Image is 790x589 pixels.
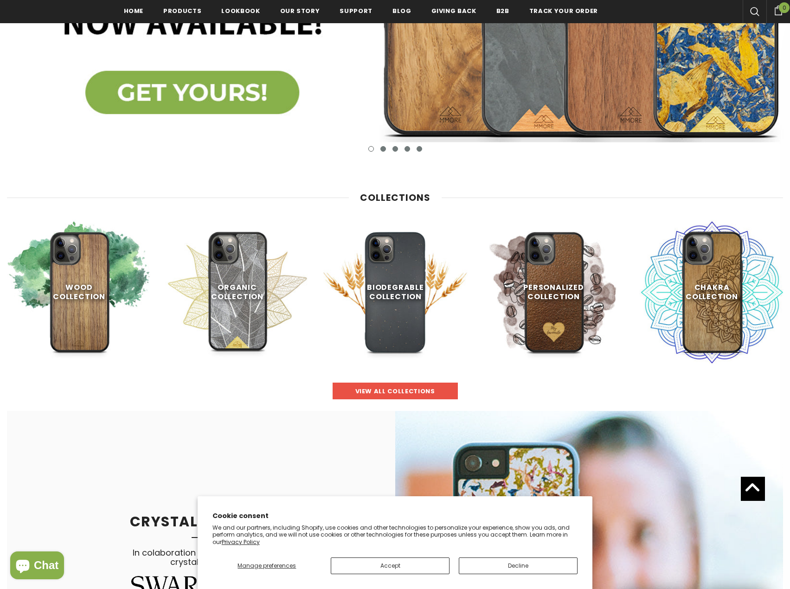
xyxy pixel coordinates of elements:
span: Collections [360,191,430,204]
h2: Cookie consent [212,511,578,521]
inbox-online-store-chat: Shopify online store chat [7,551,67,582]
button: Decline [459,557,578,574]
button: 2 [380,146,386,152]
span: view all collections [355,387,435,396]
span: B2B [496,6,509,15]
button: 3 [392,146,398,152]
a: 0 [766,4,790,15]
span: Manage preferences [238,562,296,570]
button: 1 [368,146,374,152]
span: Our Story [280,6,320,15]
span: Blog [392,6,411,15]
span: Lookbook [221,6,260,15]
span: CRYSTAL MEADOW [130,512,272,531]
span: Track your order [529,6,598,15]
span: Home [124,6,144,15]
span: 0 [779,2,790,13]
button: 4 [405,146,410,152]
a: Privacy Policy [222,538,260,546]
button: 5 [417,146,422,152]
button: Manage preferences [212,557,321,574]
button: Accept [331,557,450,574]
span: Giving back [431,6,476,15]
span: Products [163,6,201,15]
span: support [340,6,373,15]
a: view all collections [333,383,458,399]
p: We and our partners, including Shopify, use cookies and other technologies to personalize your ex... [212,524,578,546]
